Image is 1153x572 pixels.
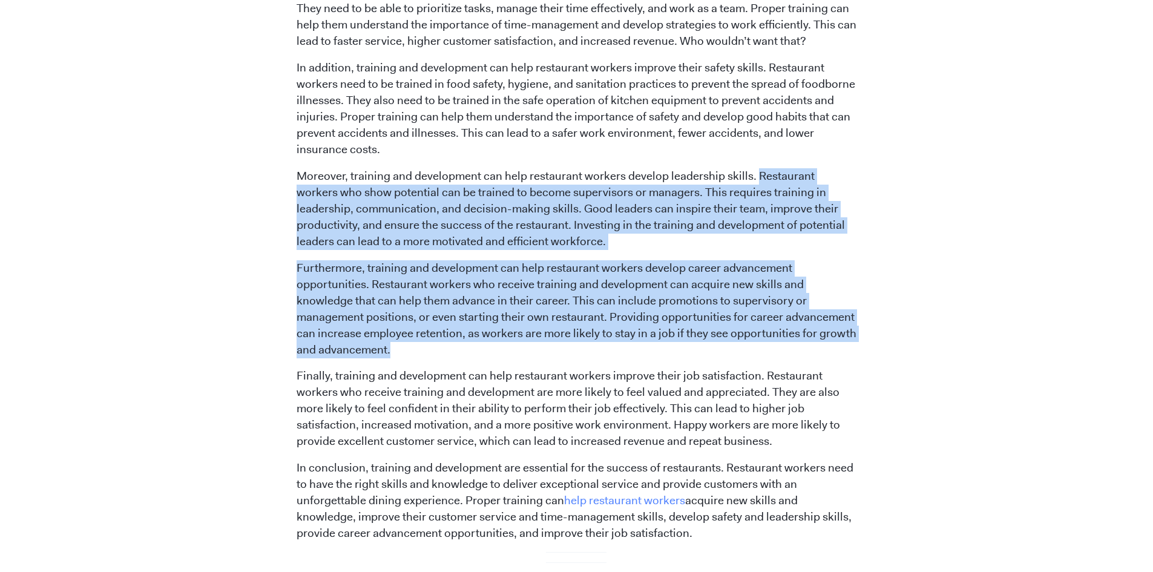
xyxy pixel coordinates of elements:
p: In conclusion, training and development are essential for the success of restaurants. Restaurant ... [297,460,856,542]
p: Moreover, training and development can help restaurant workers develop leadership skills. Restaur... [297,168,856,250]
p: Furthermore, training and development can help restaurant workers develop career advancement oppo... [297,260,856,358]
p: In addition, training and development can help restaurant workers improve their safety skills. Re... [297,60,856,158]
p: Finally, training and development can help restaurant workers improve their job satisfaction. Res... [297,368,856,450]
a: help restaurant workers [564,493,685,508]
